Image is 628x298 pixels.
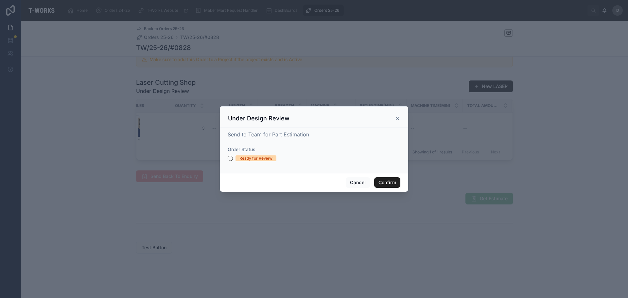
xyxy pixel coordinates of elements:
span: Send to Team for Part Estimation [228,131,309,138]
span: Order Status [228,147,255,152]
button: Cancel [346,177,370,188]
h3: Under Design Review [228,114,289,122]
button: Confirm [374,177,400,188]
div: Ready for Review [239,155,272,161]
